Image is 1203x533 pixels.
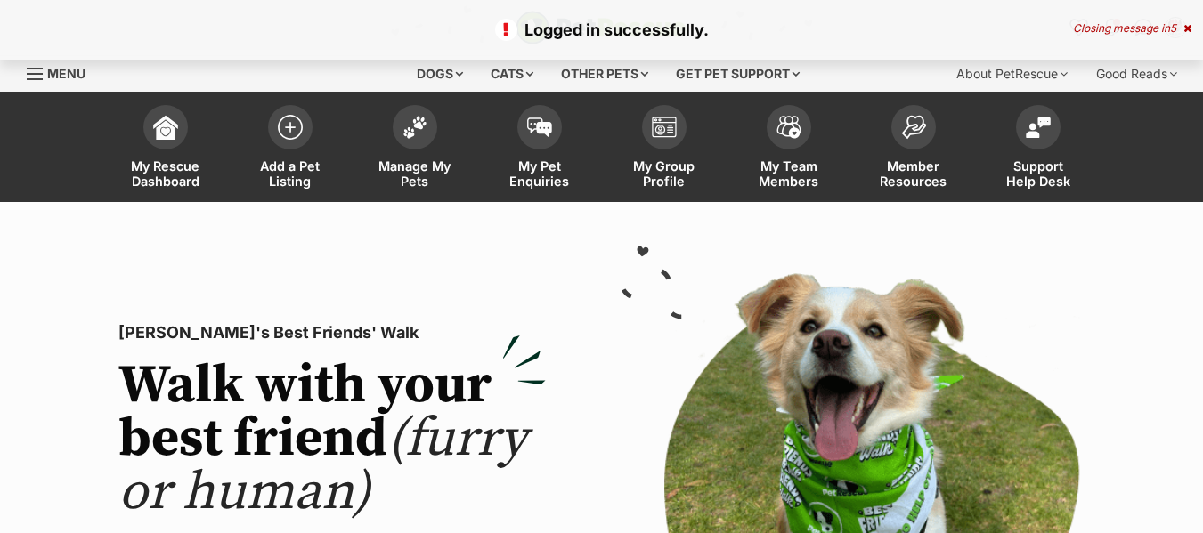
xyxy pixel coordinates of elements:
div: Good Reads [1084,56,1190,92]
a: Add a Pet Listing [228,96,353,202]
a: My Rescue Dashboard [103,96,228,202]
a: Member Resources [851,96,976,202]
img: team-members-icon-5396bd8760b3fe7c0b43da4ab00e1e3bb1a5d9ba89233759b79545d2d3fc5d0d.svg [776,116,801,139]
span: My Team Members [749,158,829,189]
a: Manage My Pets [353,96,477,202]
div: Get pet support [663,56,812,92]
div: Other pets [549,56,661,92]
img: member-resources-icon-8e73f808a243e03378d46382f2149f9095a855e16c252ad45f914b54edf8863c.svg [901,115,926,139]
img: help-desk-icon-fdf02630f3aa405de69fd3d07c3f3aa587a6932b1a1747fa1d2bba05be0121f9.svg [1026,117,1051,138]
span: Add a Pet Listing [250,158,330,189]
img: manage-my-pets-icon-02211641906a0b7f246fdf0571729dbe1e7629f14944591b6c1af311fb30b64b.svg [402,116,427,139]
span: Manage My Pets [375,158,455,189]
img: pet-enquiries-icon-7e3ad2cf08bfb03b45e93fb7055b45f3efa6380592205ae92323e6603595dc1f.svg [527,117,552,137]
span: My Group Profile [624,158,704,189]
span: Menu [47,66,85,81]
span: My Pet Enquiries [500,158,580,189]
img: dashboard-icon-eb2f2d2d3e046f16d808141f083e7271f6b2e854fb5c12c21221c1fb7104beca.svg [153,115,178,140]
a: Menu [27,56,98,88]
span: (furry or human) [118,406,527,526]
img: add-pet-listing-icon-0afa8454b4691262ce3f59096e99ab1cd57d4a30225e0717b998d2c9b9846f56.svg [278,115,303,140]
a: Support Help Desk [976,96,1101,202]
img: group-profile-icon-3fa3cf56718a62981997c0bc7e787c4b2cf8bcc04b72c1350f741eb67cf2f40e.svg [652,117,677,138]
span: My Rescue Dashboard [126,158,206,189]
div: Cats [478,56,546,92]
h2: Walk with your best friend [118,359,546,520]
div: Dogs [404,56,476,92]
p: [PERSON_NAME]'s Best Friends' Walk [118,320,546,345]
a: My Pet Enquiries [477,96,602,202]
span: Support Help Desk [998,158,1078,189]
div: About PetRescue [944,56,1080,92]
a: My Group Profile [602,96,727,202]
a: My Team Members [727,96,851,202]
span: Member Resources [874,158,954,189]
